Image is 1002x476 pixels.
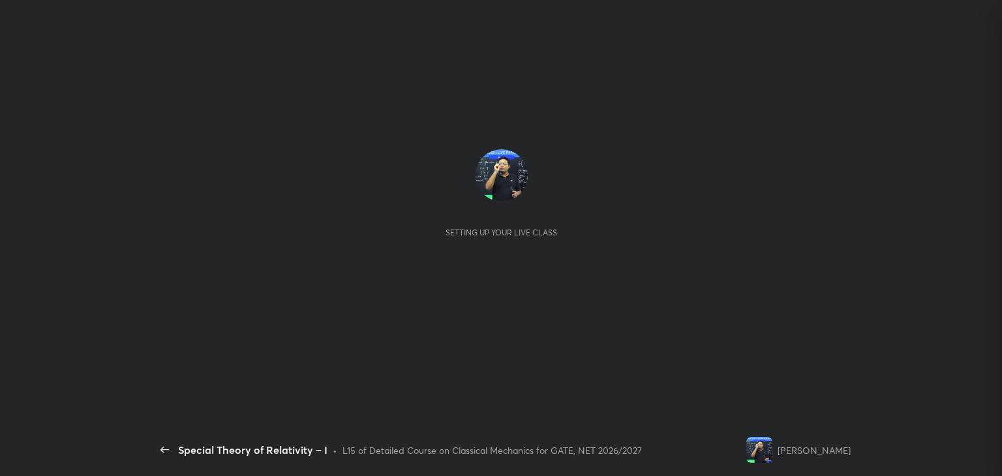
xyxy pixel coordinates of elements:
[446,228,557,237] div: Setting up your live class
[178,442,327,458] div: Special Theory of Relativity – I
[342,443,642,457] div: L15 of Detailed Course on Classical Mechanics for GATE, NET 2026/2027
[333,443,337,457] div: •
[778,443,851,457] div: [PERSON_NAME]
[746,437,772,463] img: d89acffa0b7b45d28d6908ca2ce42307.jpg
[476,149,528,201] img: d89acffa0b7b45d28d6908ca2ce42307.jpg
